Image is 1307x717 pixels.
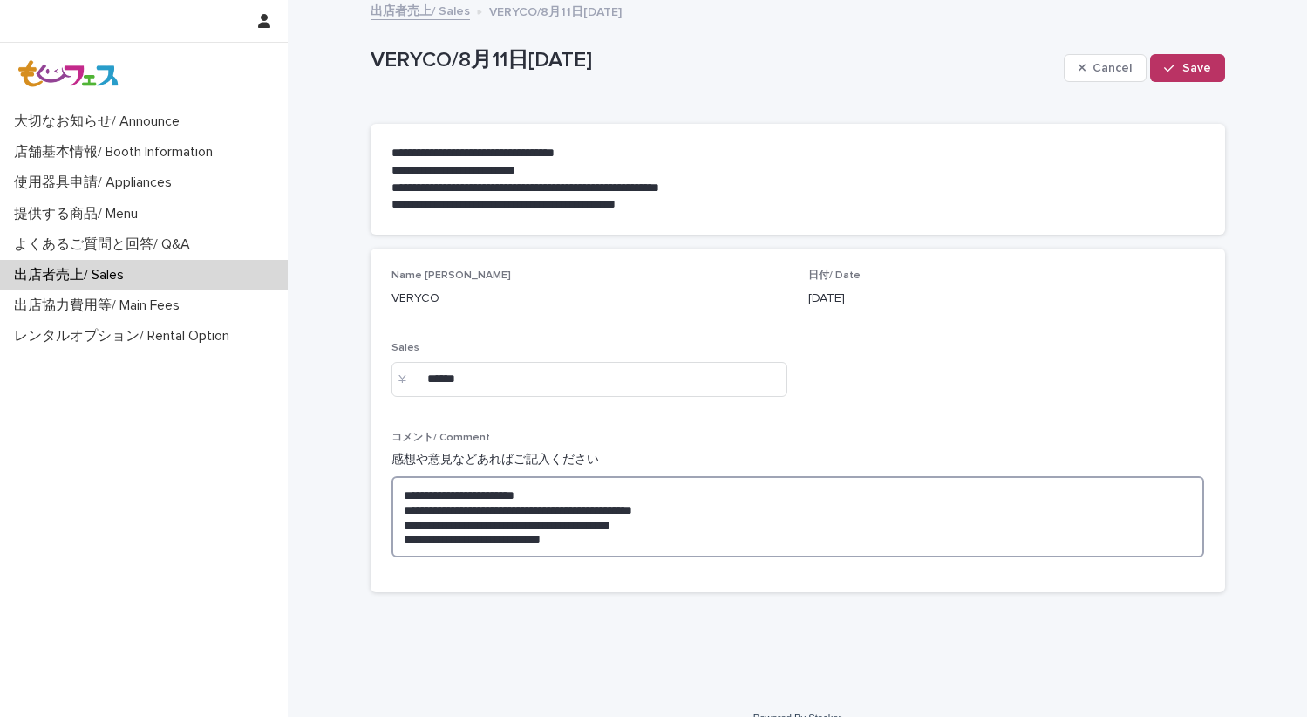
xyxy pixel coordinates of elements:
span: Sales [391,343,419,353]
span: コメント/ Comment [391,433,490,443]
p: 使用器具申請/ Appliances [7,174,186,191]
p: 出店者売上/ Sales [7,267,138,283]
p: VERYCO/8月11日[DATE] [371,48,1057,73]
p: 感想や意見などあればご記入ください [391,451,1204,469]
button: Cancel [1064,54,1147,82]
p: 大切なお知らせ/ Announce [7,113,194,130]
p: レンタルオプション/ Rental Option [7,328,243,345]
button: Save [1150,54,1224,82]
p: VERYCO/8月11日[DATE] [489,1,622,20]
p: [DATE] [808,290,1204,308]
span: Save [1182,62,1211,74]
span: Cancel [1093,62,1132,74]
span: 日付/ Date [808,270,861,281]
p: よくあるご質問と回答/ Q&A [7,236,204,253]
p: 出店協力費用等/ Main Fees [7,297,194,314]
p: 提供する商品/ Menu [7,206,152,222]
p: VERYCO [391,290,787,308]
div: ¥ [391,362,426,397]
img: Z8gcrWHQVC4NX3Wf4olx [14,57,124,92]
span: Name [PERSON_NAME] [391,270,511,281]
p: 店舗基本情報/ Booth Information [7,144,227,160]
